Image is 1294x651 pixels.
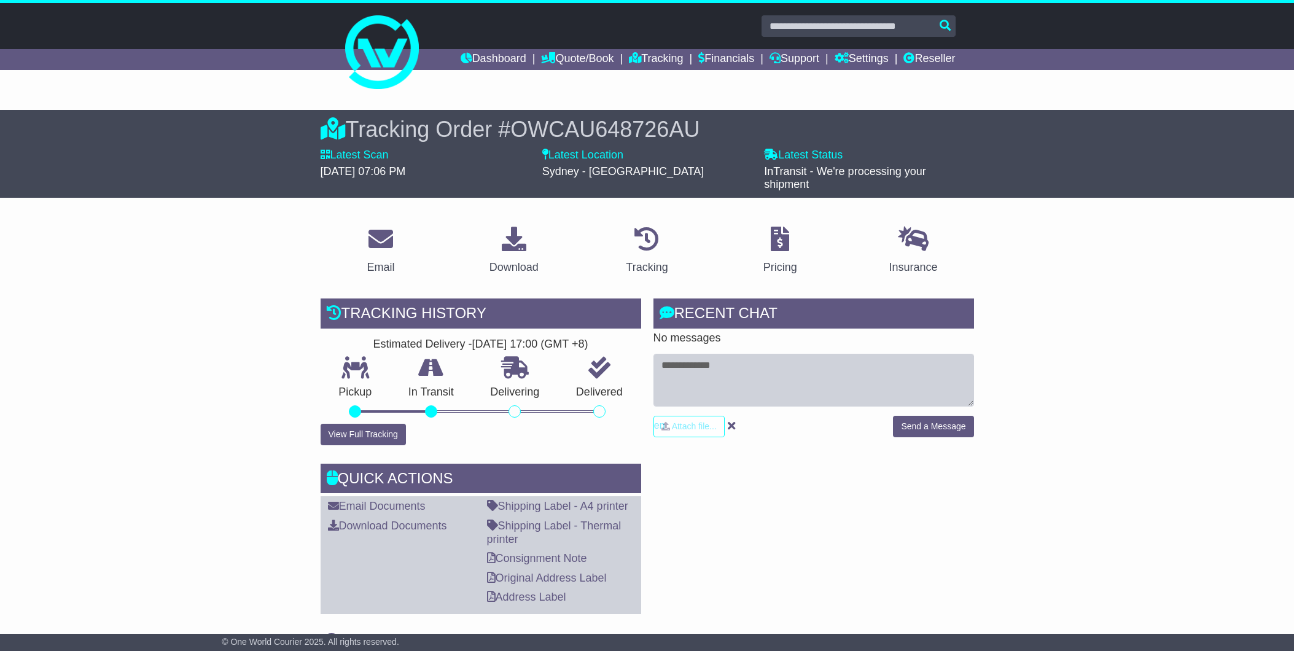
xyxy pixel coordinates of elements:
[764,149,843,162] label: Latest Status
[489,259,539,276] div: Download
[487,591,566,603] a: Address Label
[321,464,641,497] div: Quick Actions
[698,49,754,70] a: Financials
[835,49,889,70] a: Settings
[222,637,399,647] span: © One World Courier 2025. All rights reserved.
[893,416,973,437] button: Send a Message
[881,222,946,280] a: Insurance
[755,222,805,280] a: Pricing
[472,386,558,399] p: Delivering
[487,552,587,564] a: Consignment Note
[510,117,700,142] span: OWCAU648726AU
[542,149,623,162] label: Latest Location
[321,116,974,142] div: Tracking Order #
[618,222,676,280] a: Tracking
[629,49,683,70] a: Tracking
[487,500,628,512] a: Shipping Label - A4 printer
[321,424,406,445] button: View Full Tracking
[770,49,819,70] a: Support
[328,500,426,512] a: Email Documents
[558,386,641,399] p: Delivered
[487,520,622,545] a: Shipping Label - Thermal printer
[367,259,394,276] div: Email
[541,49,614,70] a: Quote/Book
[321,386,391,399] p: Pickup
[903,49,955,70] a: Reseller
[472,338,588,351] div: [DATE] 17:00 (GMT +8)
[653,298,974,332] div: RECENT CHAT
[542,165,704,177] span: Sydney - [GEOGRAPHIC_DATA]
[481,222,547,280] a: Download
[764,165,926,191] span: InTransit - We're processing your shipment
[390,386,472,399] p: In Transit
[653,332,974,345] p: No messages
[487,572,607,584] a: Original Address Label
[328,520,447,532] a: Download Documents
[889,259,938,276] div: Insurance
[321,149,389,162] label: Latest Scan
[321,298,641,332] div: Tracking history
[763,259,797,276] div: Pricing
[321,165,406,177] span: [DATE] 07:06 PM
[359,222,402,280] a: Email
[461,49,526,70] a: Dashboard
[626,259,668,276] div: Tracking
[321,338,641,351] div: Estimated Delivery -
